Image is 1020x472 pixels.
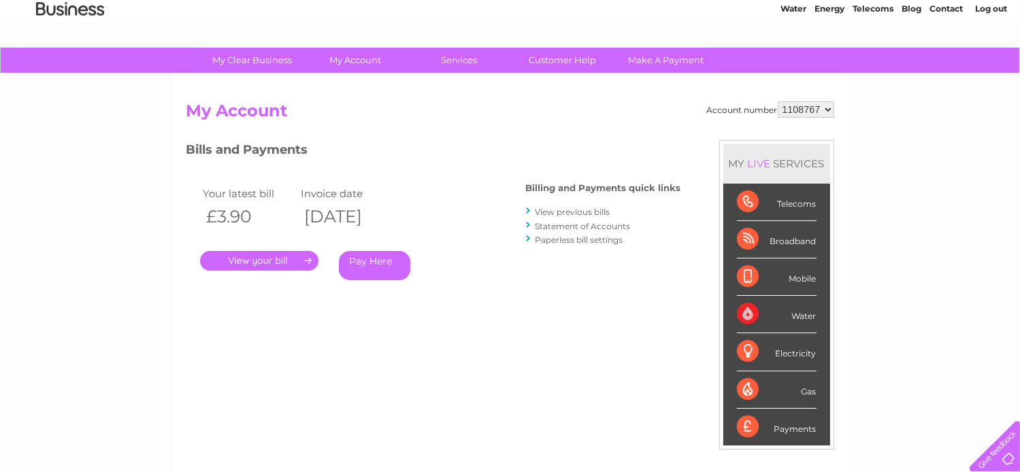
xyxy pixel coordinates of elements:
div: Account number [707,101,834,118]
a: Statement of Accounts [536,221,631,231]
a: Contact [929,58,963,68]
a: Energy [815,58,844,68]
div: Electricity [737,333,817,371]
h4: Billing and Payments quick links [526,183,681,193]
a: Water [780,58,806,68]
a: Make A Payment [610,48,722,73]
h2: My Account [186,101,834,127]
a: Services [403,48,515,73]
a: Log out [975,58,1007,68]
div: Telecoms [737,184,817,221]
td: Your latest bill [200,184,298,203]
div: LIVE [745,157,774,170]
a: My Clear Business [196,48,308,73]
a: View previous bills [536,207,610,217]
a: Blog [902,58,921,68]
div: MY SERVICES [723,144,830,183]
a: 0333 014 3131 [763,7,857,24]
th: £3.90 [200,203,298,231]
div: Water [737,296,817,333]
h3: Bills and Payments [186,140,681,164]
div: Clear Business is a trading name of Verastar Limited (registered in [GEOGRAPHIC_DATA] No. 3667643... [189,7,832,66]
img: logo.png [35,35,105,77]
a: My Account [299,48,412,73]
div: Gas [737,371,817,409]
a: Pay Here [339,251,410,280]
a: Customer Help [506,48,619,73]
div: Mobile [737,258,817,296]
a: Paperless bill settings [536,235,623,245]
th: [DATE] [297,203,395,231]
div: Payments [737,409,817,445]
div: Broadband [737,221,817,258]
a: Telecoms [853,58,893,68]
a: . [200,251,318,271]
td: Invoice date [297,184,395,203]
